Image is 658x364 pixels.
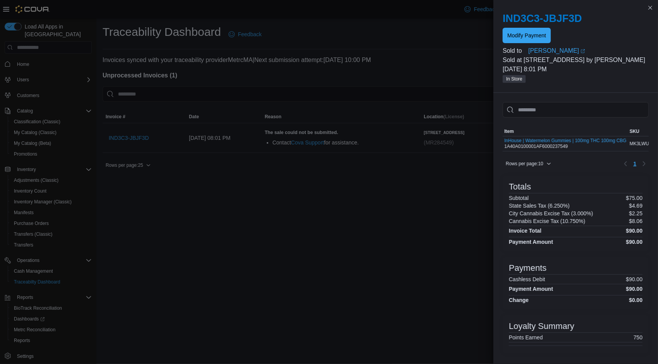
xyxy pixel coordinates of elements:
[626,276,643,282] p: $90.00
[621,158,649,170] nav: Pagination for table: MemoryTable from EuiInMemoryTable
[506,75,522,82] span: In Store
[626,228,643,234] h4: $90.00
[633,160,636,168] span: 1
[528,46,649,55] a: [PERSON_NAME]External link
[626,239,643,245] h4: $90.00
[503,28,550,43] button: Modify Payment
[503,12,649,25] h2: IND3C3-JBJF3D
[509,203,570,209] h6: State Sales Tax (6.250%)
[630,158,639,170] ul: Pagination for table: MemoryTable from EuiInMemoryTable
[634,334,643,341] p: 750
[503,75,526,83] span: In Store
[621,159,630,168] button: Previous page
[509,322,574,331] h3: Loyalty Summary
[629,210,643,216] p: $2.25
[509,276,545,282] h6: Cashless Debit
[504,128,514,134] span: Item
[509,286,553,292] h4: Payment Amount
[581,49,585,54] svg: External link
[506,161,543,167] span: Rows per page : 10
[504,138,626,143] button: InHouse | Watermelon Gummies | 100mg THC 100mg CBG
[509,239,553,245] h4: Payment Amount
[503,46,527,55] div: Sold to
[629,297,643,303] h4: $0.00
[646,3,655,12] button: Close this dialog
[639,159,649,168] button: Next page
[630,158,639,170] button: Page 1 of 1
[503,65,649,74] p: [DATE] 8:01 PM
[509,228,542,234] h4: Invoice Total
[629,218,643,224] p: $8.06
[509,195,528,201] h6: Subtotal
[509,297,528,303] h4: Change
[509,263,547,273] h3: Payments
[628,127,656,136] button: SKU
[629,203,643,209] p: $4.69
[629,128,639,134] span: SKU
[507,32,546,39] span: Modify Payment
[626,286,643,292] h4: $90.00
[503,102,649,117] input: This is a search bar. As you type, the results lower in the page will automatically filter.
[509,218,585,224] h6: Cannabis Excise Tax (10.750%)
[503,55,649,65] p: Sold at [STREET_ADDRESS] by [PERSON_NAME]
[629,141,654,147] span: MK3LWUPJ
[509,182,531,191] h3: Totals
[503,159,554,168] button: Rows per page:10
[626,195,643,201] p: $75.00
[509,210,593,216] h6: City Cannabis Excise Tax (3.000%)
[504,138,626,149] div: 1A40A0100001AF6000237549
[509,334,543,341] h6: Points Earned
[503,127,628,136] button: Item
